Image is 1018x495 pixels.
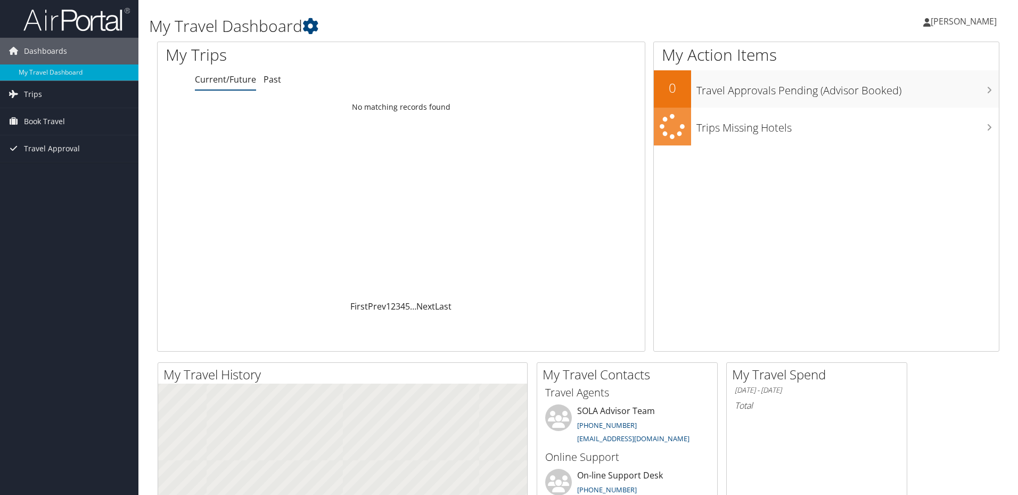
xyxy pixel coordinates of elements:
[149,15,721,37] h1: My Travel Dashboard
[195,74,256,85] a: Current/Future
[931,15,997,27] span: [PERSON_NAME]
[24,38,67,64] span: Dashboards
[24,108,65,135] span: Book Travel
[396,301,400,312] a: 3
[405,301,410,312] a: 5
[545,450,709,465] h3: Online Support
[654,44,999,66] h1: My Action Items
[577,420,637,430] a: [PHONE_NUMBER]
[735,400,899,411] h6: Total
[923,5,1007,37] a: [PERSON_NAME]
[696,115,999,135] h3: Trips Missing Hotels
[410,301,416,312] span: …
[732,366,907,384] h2: My Travel Spend
[400,301,405,312] a: 4
[416,301,435,312] a: Next
[158,98,645,117] td: No matching records found
[386,301,391,312] a: 1
[654,70,999,108] a: 0Travel Approvals Pending (Advisor Booked)
[24,135,80,162] span: Travel Approval
[350,301,368,312] a: First
[545,385,709,400] h3: Travel Agents
[540,404,715,448] li: SOLA Advisor Team
[696,78,999,98] h3: Travel Approvals Pending (Advisor Booked)
[543,366,717,384] h2: My Travel Contacts
[735,385,899,395] h6: [DATE] - [DATE]
[577,485,637,494] a: [PHONE_NUMBER]
[654,79,691,97] h2: 0
[391,301,396,312] a: 2
[264,74,281,85] a: Past
[577,434,689,443] a: [EMAIL_ADDRESS][DOMAIN_NAME]
[163,366,527,384] h2: My Travel History
[23,7,130,32] img: airportal-logo.png
[368,301,386,312] a: Prev
[435,301,451,312] a: Last
[166,44,434,66] h1: My Trips
[24,81,42,108] span: Trips
[654,108,999,145] a: Trips Missing Hotels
